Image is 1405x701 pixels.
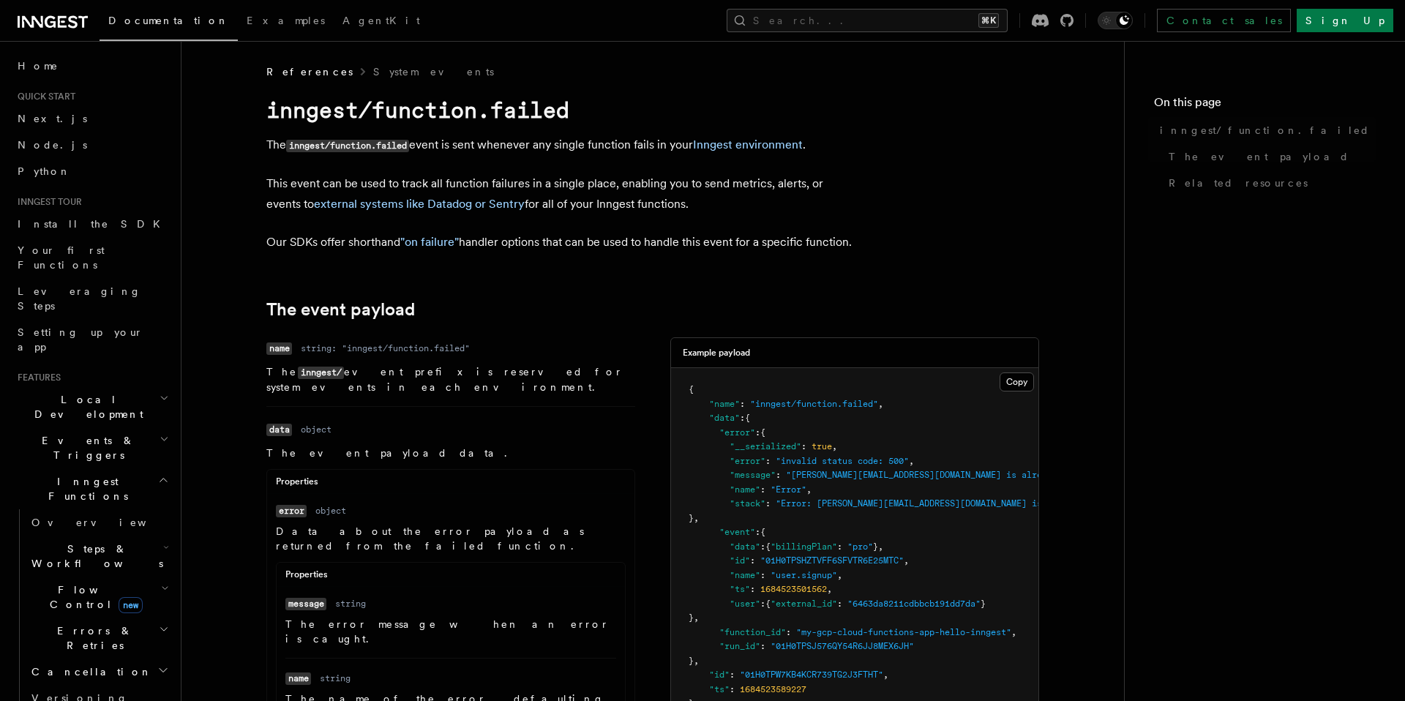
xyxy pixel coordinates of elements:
span: : [750,584,755,594]
p: Data about the error payload as returned from the failed function. [276,524,626,553]
span: : [760,599,765,609]
span: AgentKit [342,15,420,26]
button: Cancellation [26,659,172,685]
span: "id" [709,670,730,680]
span: "6463da8211cdbbcb191dd7da" [847,599,981,609]
span: : [760,541,765,552]
span: Your first Functions [18,244,105,271]
span: "__serialized" [730,441,801,451]
a: Documentation [100,4,238,41]
span: , [694,513,699,523]
span: Errors & Retries [26,623,159,653]
span: inngest/function.failed [1160,123,1370,138]
span: References [266,64,353,79]
span: "[PERSON_NAME][EMAIL_ADDRESS][DOMAIN_NAME] is already a list member. Use PUT to insert or update ... [786,470,1355,480]
span: "function_id" [719,627,786,637]
a: Related resources [1163,170,1376,196]
span: true [812,441,832,451]
a: Setting up your app [12,319,172,360]
code: message [285,598,326,610]
span: Examples [247,15,325,26]
code: inngest/function.failed [286,140,409,152]
code: name [285,672,311,685]
span: { [760,527,765,537]
a: Python [12,158,172,184]
span: Home [18,59,59,73]
span: Setting up your app [18,326,143,353]
span: Python [18,165,71,177]
span: "stack" [730,498,765,509]
code: data [266,424,292,436]
span: "01H0TPW7KB4KCR739TG2J3FTHT" [740,670,883,680]
span: , [1011,627,1016,637]
span: , [837,570,842,580]
a: Contact sales [1157,9,1291,32]
span: } [689,513,694,523]
span: Local Development [12,392,160,421]
span: : [837,599,842,609]
span: "name" [730,570,760,580]
a: Your first Functions [12,237,172,278]
button: Errors & Retries [26,618,172,659]
a: Home [12,53,172,79]
span: : [755,427,760,438]
span: } [689,612,694,623]
span: "my-gcp-cloud-functions-app-hello-inngest" [796,627,1011,637]
span: : [755,527,760,537]
span: Features [12,372,61,383]
span: } [873,541,878,552]
span: "user" [730,599,760,609]
span: Related resources [1169,176,1308,190]
span: 1684523501562 [760,584,827,594]
button: Events & Triggers [12,427,172,468]
span: "inngest/function.failed" [750,399,878,409]
span: Next.js [18,113,87,124]
span: : [730,670,735,680]
dd: object [315,505,346,517]
code: name [266,342,292,355]
p: The event payload data. [266,446,635,460]
button: Flow Controlnew [26,577,172,618]
span: "ts" [730,584,750,594]
button: Search...⌘K [727,9,1008,32]
span: : [740,399,745,409]
span: : [760,570,765,580]
code: inngest/function.failed [266,97,569,123]
a: The event payload [1163,143,1376,170]
span: 1684523589227 [740,684,806,694]
span: Steps & Workflows [26,541,163,571]
span: "data" [709,413,740,423]
span: , [694,612,699,623]
div: Properties [267,476,634,494]
span: : [765,498,771,509]
span: Quick start [12,91,75,102]
dd: string [320,672,351,684]
span: Events & Triggers [12,433,160,462]
a: Node.js [12,132,172,158]
span: : [837,541,842,552]
span: "event" [719,527,755,537]
dd: string: "inngest/function.failed" [301,342,470,354]
a: Inngest environment [693,138,803,151]
p: This event can be used to track all function failures in a single place, enabling you to send met... [266,173,852,214]
span: "run_id" [719,641,760,651]
a: "on failure" [400,235,459,249]
span: : [750,555,755,566]
span: Install the SDK [18,218,169,230]
button: Toggle dark mode [1098,12,1133,29]
span: { [745,413,750,423]
button: Local Development [12,386,172,427]
a: Examples [238,4,334,40]
dd: string [335,598,366,610]
span: "01H0TPSHZTVFF6SFVTR6E25MTC" [760,555,904,566]
span: Leveraging Steps [18,285,141,312]
span: { [765,599,771,609]
span: : [760,484,765,495]
span: : [730,684,735,694]
span: , [827,584,832,594]
span: "invalid status code: 500" [776,456,909,466]
a: Overview [26,509,172,536]
div: Properties [277,569,625,587]
span: , [883,670,888,680]
span: , [694,656,699,666]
